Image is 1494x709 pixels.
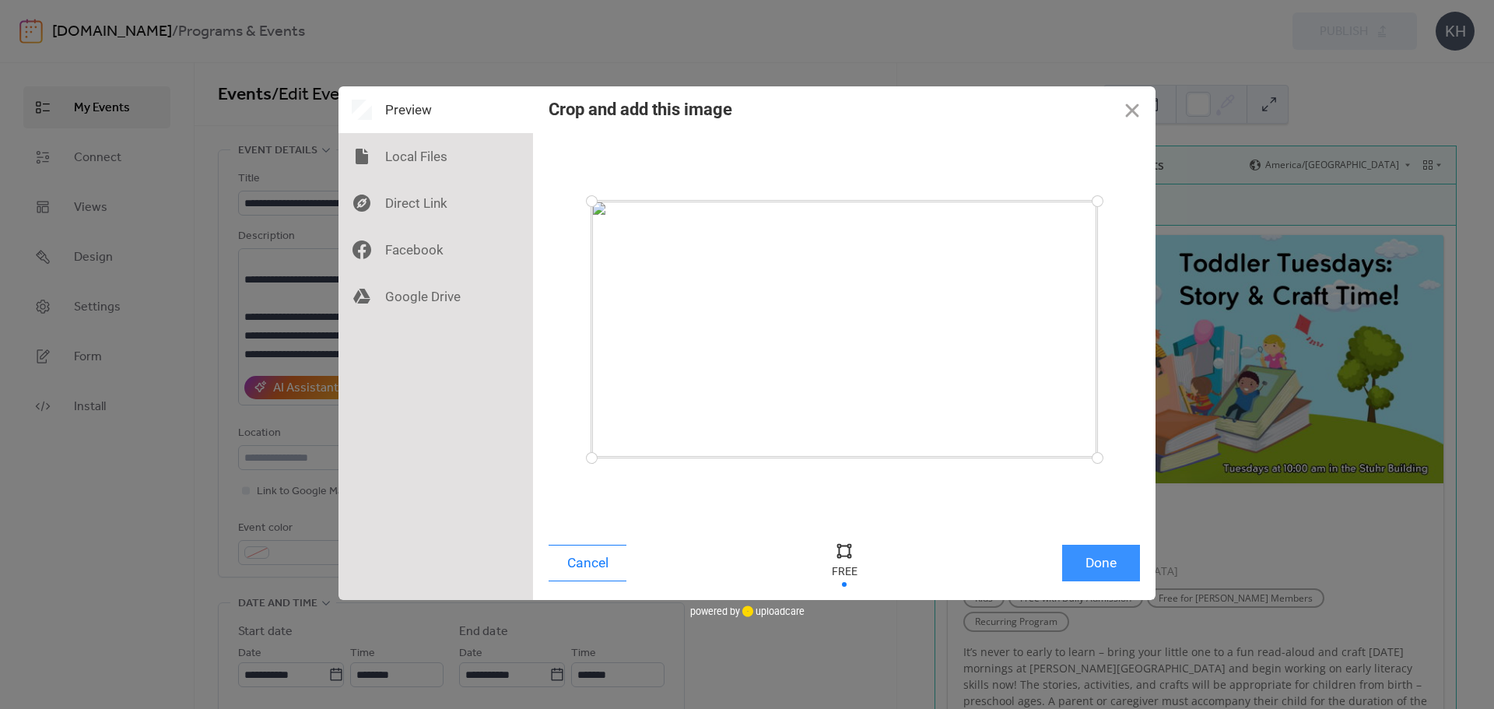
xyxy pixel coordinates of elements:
div: powered by [690,600,805,623]
div: Crop and add this image [549,100,732,119]
div: Local Files [338,133,533,180]
div: Facebook [338,226,533,273]
div: Preview [338,86,533,133]
button: Close [1109,86,1156,133]
div: Google Drive [338,273,533,320]
button: Cancel [549,545,626,581]
button: Done [1062,545,1140,581]
div: Direct Link [338,180,533,226]
a: uploadcare [740,605,805,617]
